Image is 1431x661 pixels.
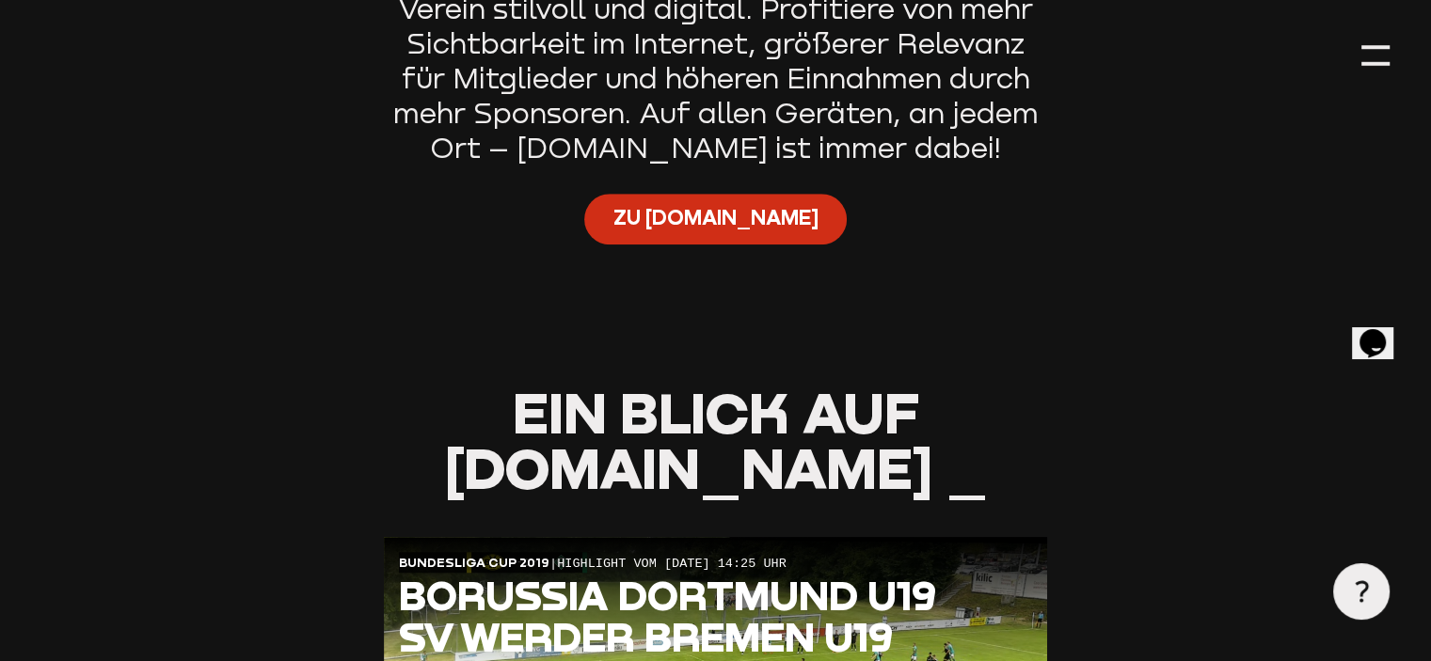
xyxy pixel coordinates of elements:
[1352,303,1412,359] iframe: chat widget
[584,194,847,244] a: Zu [DOMAIN_NAME]
[443,433,987,501] span: [DOMAIN_NAME] _
[612,204,818,232] span: Zu [DOMAIN_NAME]
[512,377,918,446] span: Ein Blick auf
